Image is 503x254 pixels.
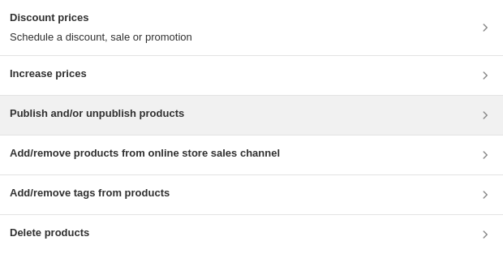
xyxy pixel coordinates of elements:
[10,66,87,82] h3: Increase prices
[10,105,184,122] h3: Publish and/or unpublish products
[10,185,170,201] h3: Add/remove tags from products
[10,29,192,45] p: Schedule a discount, sale or promotion
[10,10,192,26] h3: Discount prices
[10,145,280,161] h3: Add/remove products from online store sales channel
[10,225,89,241] h3: Delete products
